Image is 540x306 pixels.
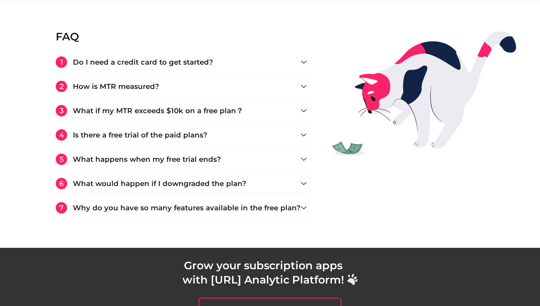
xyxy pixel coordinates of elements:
div: 2 [56,81,67,92]
p: with [URL] Analytic Platform! [182,273,344,287]
div: 7 [56,202,67,214]
h3: How is MTR measured? [73,83,301,90]
h3: What would happen if I downgraded the plan? [73,180,301,187]
h3: What if my MTR exceeds $10k on a free plan？ [73,107,301,114]
div: 4 [56,129,67,141]
img: muffinMoney [332,31,516,156]
p: Grow your subscription apps [182,259,344,273]
h2: FAQ [56,31,307,42]
h3: Why do you have so many features available in the free plan? [73,204,301,211]
h3: Do I need a credit card to get started? [73,59,301,66]
div: 3 [56,105,67,116]
div: 1 [56,56,67,68]
h3: What happens when my free trial ends? [73,156,301,163]
div: 6 [56,178,67,189]
div: 5 [56,154,67,165]
h3: Is there a free trial of the paid plans? [73,131,301,139]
